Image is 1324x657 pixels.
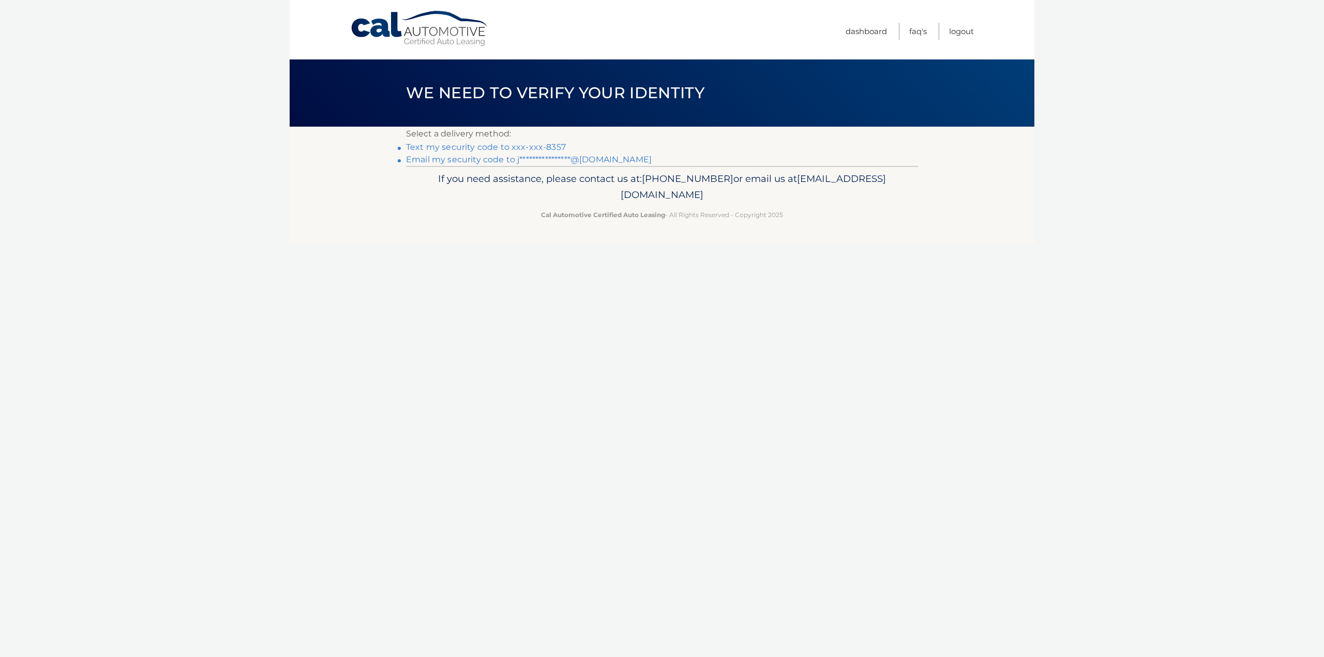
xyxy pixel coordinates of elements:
[413,209,911,220] p: - All Rights Reserved - Copyright 2025
[350,10,490,47] a: Cal Automotive
[909,23,927,40] a: FAQ's
[642,173,733,185] span: [PHONE_NUMBER]
[413,171,911,204] p: If you need assistance, please contact us at: or email us at
[406,83,704,102] span: We need to verify your identity
[541,211,665,219] strong: Cal Automotive Certified Auto Leasing
[406,127,918,141] p: Select a delivery method:
[949,23,974,40] a: Logout
[406,142,566,152] a: Text my security code to xxx-xxx-8357
[846,23,887,40] a: Dashboard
